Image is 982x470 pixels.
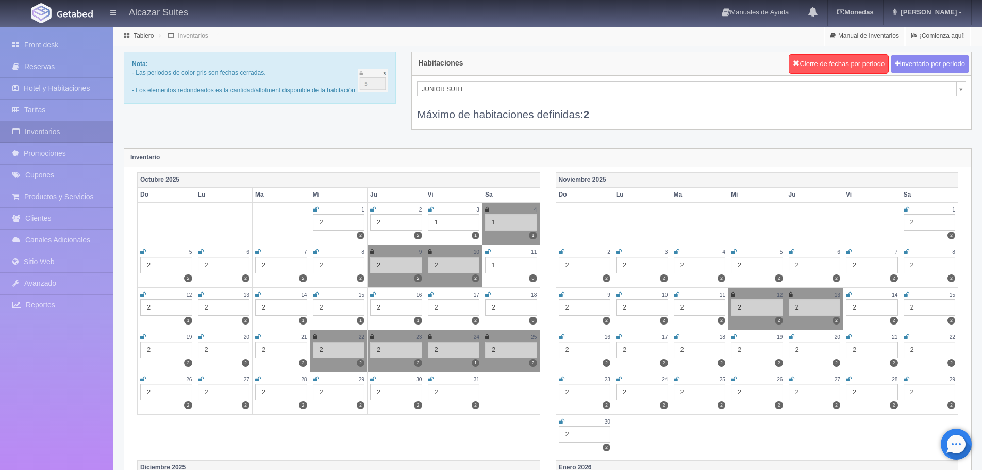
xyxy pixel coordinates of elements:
[607,292,610,298] small: 9
[184,274,192,282] label: 2
[616,384,668,400] div: 2
[952,207,955,213] small: 1
[559,299,611,316] div: 2
[313,342,365,358] div: 2
[31,3,52,23] img: Getabed
[662,377,668,382] small: 24
[833,359,840,367] label: 2
[140,342,192,358] div: 2
[124,52,396,104] div: - Las periodos de color gris son fechas cerradas. - Los elementos redondeados es la cantidad/allo...
[603,401,610,409] label: 2
[728,187,786,202] th: Mi
[301,292,307,298] small: 14
[660,359,668,367] label: 2
[198,384,250,400] div: 2
[313,384,365,400] div: 2
[947,232,955,239] label: 2
[950,292,955,298] small: 15
[775,359,783,367] label: 2
[529,359,537,367] label: 2
[559,257,611,273] div: 2
[357,232,364,239] label: 2
[299,317,307,325] label: 1
[843,187,901,202] th: Vi
[890,274,897,282] label: 2
[255,299,307,316] div: 2
[129,5,188,18] h4: Alcazar Suites
[138,172,540,187] th: Octubre 2025
[556,172,958,187] th: Noviembre 2025
[559,384,611,400] div: 2
[416,292,422,298] small: 16
[370,384,422,400] div: 2
[198,299,250,316] div: 2
[674,257,726,273] div: 2
[474,249,479,255] small: 10
[428,384,480,400] div: 2
[370,257,422,273] div: 2
[660,401,668,409] label: 2
[947,359,955,367] label: 2
[313,257,365,273] div: 2
[603,317,610,325] label: 2
[474,292,479,298] small: 17
[789,257,841,273] div: 2
[253,187,310,202] th: Ma
[140,257,192,273] div: 2
[255,342,307,358] div: 2
[660,274,668,282] label: 2
[786,187,843,202] th: Ju
[134,32,154,39] a: Tablero
[895,249,898,255] small: 7
[559,426,611,443] div: 2
[616,257,668,273] div: 2
[138,187,195,202] th: Do
[529,274,537,282] label: 0
[846,299,898,316] div: 2
[313,299,365,316] div: 2
[898,8,957,16] span: [PERSON_NAME]
[242,359,249,367] label: 2
[198,257,250,273] div: 2
[472,317,479,325] label: 2
[132,60,148,68] b: Nota:
[718,401,725,409] label: 2
[775,274,783,282] label: 2
[835,377,840,382] small: 27
[414,317,422,325] label: 1
[485,214,537,231] div: 1
[892,377,897,382] small: 28
[184,317,192,325] label: 1
[414,401,422,409] label: 2
[718,317,725,325] label: 2
[556,187,613,202] th: Do
[789,54,889,74] button: Cierre de fechas por periodo
[720,377,725,382] small: 25
[482,187,540,202] th: Sa
[892,334,897,340] small: 21
[789,299,841,316] div: 2
[130,154,160,161] strong: Inventario
[184,359,192,367] label: 2
[835,292,840,298] small: 13
[357,274,364,282] label: 2
[419,207,422,213] small: 2
[472,274,479,282] label: 2
[616,299,668,316] div: 2
[370,342,422,358] div: 2
[846,342,898,358] div: 2
[418,59,463,67] h4: Habitaciones
[775,317,783,325] label: 2
[414,359,422,367] label: 2
[904,299,956,316] div: 2
[242,317,249,325] label: 2
[718,359,725,367] label: 2
[416,377,422,382] small: 30
[559,342,611,358] div: 2
[607,249,610,255] small: 2
[605,334,610,340] small: 16
[357,401,364,409] label: 2
[140,299,192,316] div: 2
[890,359,897,367] label: 2
[833,401,840,409] label: 2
